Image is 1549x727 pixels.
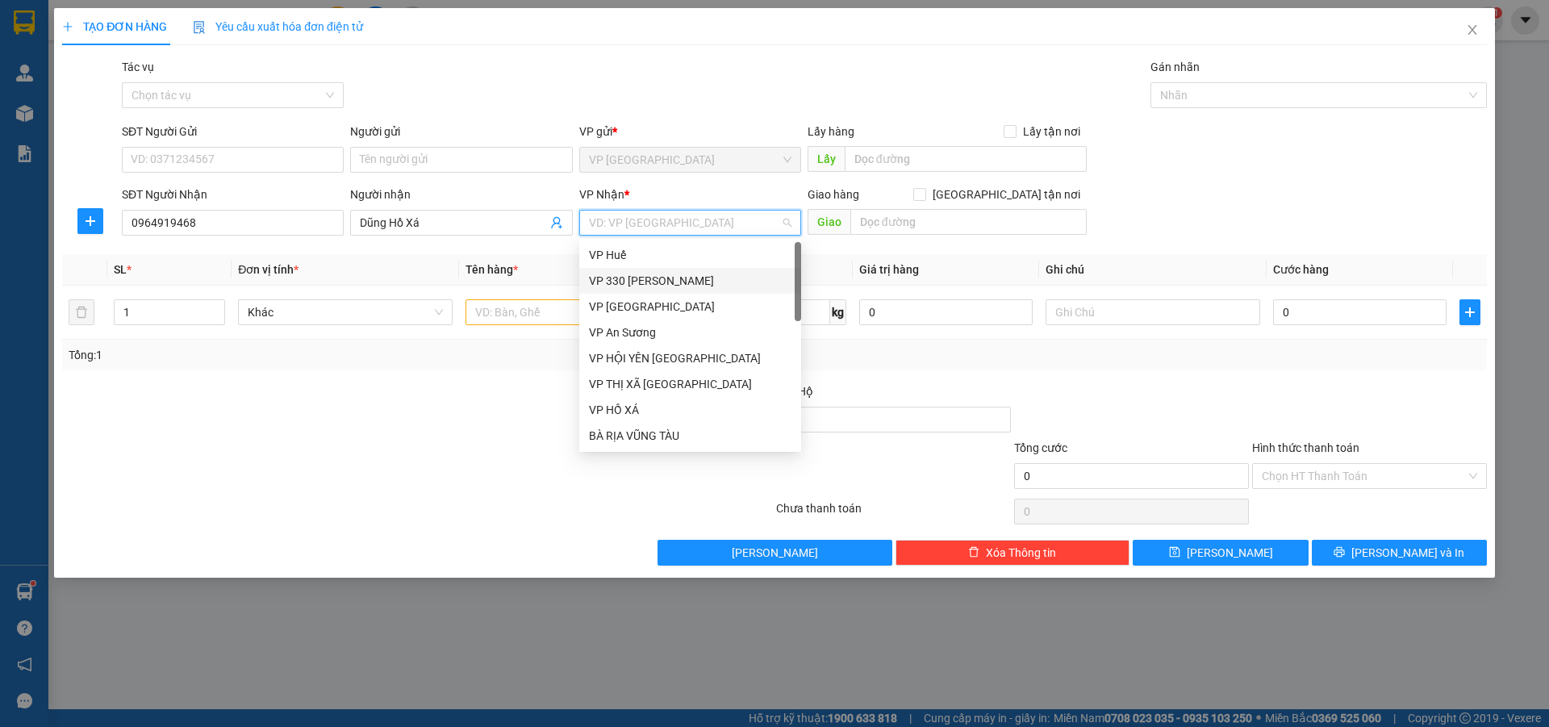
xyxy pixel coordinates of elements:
[1014,441,1067,454] span: Tổng cước
[122,123,344,140] div: SĐT Người Gửi
[926,186,1087,203] span: [GEOGRAPHIC_DATA] tận nơi
[589,298,791,315] div: VP [GEOGRAPHIC_DATA]
[1133,540,1308,566] button: save[PERSON_NAME]
[114,263,127,276] span: SL
[1351,544,1464,562] span: [PERSON_NAME] và In
[589,427,791,445] div: BÀ RỊA VŨNG TÀU
[122,186,344,203] div: SĐT Người Nhận
[1046,299,1260,325] input: Ghi Chú
[77,208,103,234] button: plus
[62,20,167,33] span: TẠO ĐƠN HÀNG
[808,188,859,201] span: Giao hàng
[1450,8,1495,53] button: Close
[776,385,813,398] span: Thu Hộ
[589,375,791,393] div: VP THỊ XÃ [GEOGRAPHIC_DATA]
[579,188,624,201] span: VP Nhận
[896,540,1130,566] button: deleteXóa Thông tin
[1150,61,1200,73] label: Gán nhãn
[69,299,94,325] button: delete
[658,540,892,566] button: [PERSON_NAME]
[1169,546,1180,559] span: save
[845,146,1087,172] input: Dọc đường
[808,209,850,235] span: Giao
[732,544,818,562] span: [PERSON_NAME]
[1252,441,1359,454] label: Hình thức thanh toán
[1459,299,1480,325] button: plus
[579,371,801,397] div: VP THỊ XÃ QUẢNG TRỊ
[122,61,154,73] label: Tác vụ
[466,263,518,276] span: Tên hàng
[850,209,1087,235] input: Dọc đường
[808,146,845,172] span: Lấy
[859,263,919,276] span: Giá trị hàng
[808,125,854,138] span: Lấy hàng
[589,246,791,264] div: VP Huế
[589,349,791,367] div: VP HỘI YÊN [GEOGRAPHIC_DATA]
[193,20,363,33] span: Yêu cầu xuất hóa đơn điện tử
[579,268,801,294] div: VP 330 Lê Duẫn
[1312,540,1487,566] button: printer[PERSON_NAME] và In
[859,299,1033,325] input: 0
[579,242,801,268] div: VP Huế
[1039,254,1267,286] th: Ghi chú
[69,346,598,364] div: Tổng: 1
[1466,23,1479,36] span: close
[1187,544,1273,562] span: [PERSON_NAME]
[986,544,1056,562] span: Xóa Thông tin
[350,123,572,140] div: Người gửi
[774,499,1012,528] div: Chưa thanh toán
[579,423,801,449] div: BÀ RỊA VŨNG TÀU
[248,300,443,324] span: Khác
[1273,263,1329,276] span: Cước hàng
[579,294,801,320] div: VP Đà Lạt
[589,148,791,172] span: VP Đà Lạt
[589,272,791,290] div: VP 330 [PERSON_NAME]
[1334,546,1345,559] span: printer
[1017,123,1087,140] span: Lấy tận nơi
[579,320,801,345] div: VP An Sương
[589,401,791,419] div: VP HỒ XÁ
[466,299,680,325] input: VD: Bàn, Ghế
[78,215,102,228] span: plus
[579,123,801,140] div: VP gửi
[238,263,299,276] span: Đơn vị tính
[968,546,979,559] span: delete
[550,216,563,229] span: user-add
[1460,306,1480,319] span: plus
[579,397,801,423] div: VP HỒ XÁ
[193,21,206,34] img: icon
[350,186,572,203] div: Người nhận
[579,345,801,371] div: VP HỘI YÊN HẢI LĂNG
[830,299,846,325] span: kg
[62,21,73,32] span: plus
[589,324,791,341] div: VP An Sương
